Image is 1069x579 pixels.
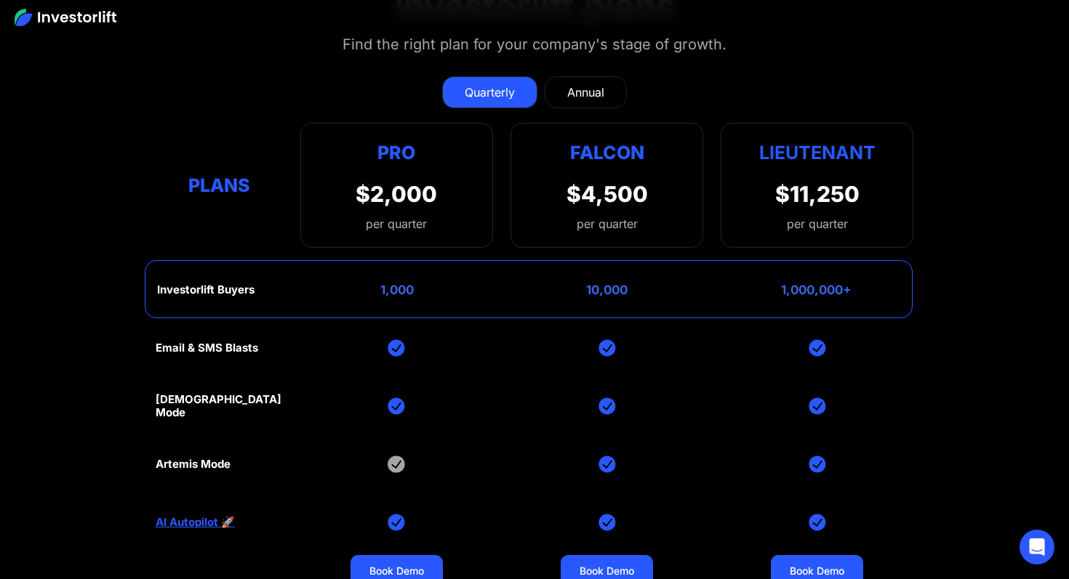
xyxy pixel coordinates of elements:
div: 1,000,000+ [781,283,852,297]
div: $4,500 [566,181,648,207]
a: AI Autopilot 🚀 [156,516,235,529]
div: Quarterly [465,84,515,101]
div: Email & SMS Blasts [156,341,258,355]
div: Annual [567,84,604,101]
div: Investorlift Buyers [157,283,255,296]
div: per quarter [356,215,437,232]
div: Open Intercom Messenger [1020,530,1054,564]
div: Find the right plan for your company's stage of growth. [343,33,726,56]
div: Falcon [570,138,644,166]
div: 10,000 [586,283,628,297]
div: per quarter [787,215,848,232]
div: Plans [156,171,283,200]
div: [DEMOGRAPHIC_DATA] Mode [156,393,283,419]
div: Pro [356,138,437,166]
div: per quarter [577,215,638,232]
div: 1,000 [380,283,414,297]
div: Artemis Mode [156,458,231,471]
div: $11,250 [775,181,860,207]
strong: Lieutenant [759,142,876,163]
div: $2,000 [356,181,437,207]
